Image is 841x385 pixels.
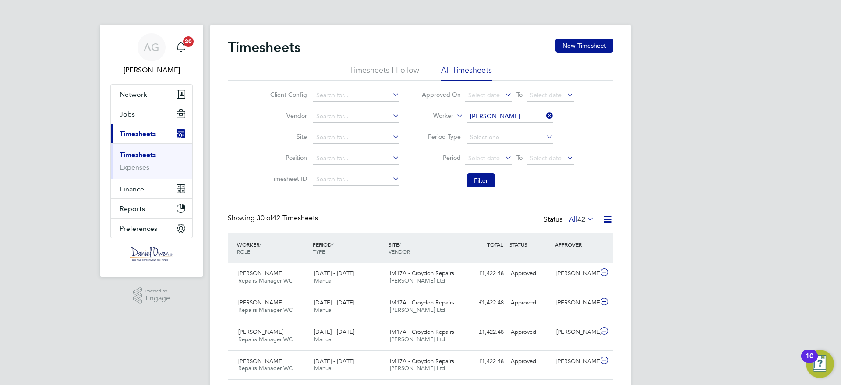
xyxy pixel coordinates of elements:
[390,269,454,277] span: IM17A - Croydon Repairs
[389,248,410,255] span: VENDOR
[530,91,562,99] span: Select date
[238,336,293,343] span: Repairs Manager WC
[111,104,192,124] button: Jobs
[553,296,598,310] div: [PERSON_NAME]
[569,215,594,224] label: All
[111,85,192,104] button: Network
[390,328,454,336] span: IM17A - Croydon Repairs
[120,205,145,213] span: Reports
[257,214,272,223] span: 30 of
[100,25,203,277] nav: Main navigation
[467,173,495,187] button: Filter
[390,336,445,343] span: [PERSON_NAME] Ltd
[130,247,173,261] img: danielowen-logo-retina.png
[238,269,283,277] span: [PERSON_NAME]
[238,328,283,336] span: [PERSON_NAME]
[332,241,333,248] span: /
[111,179,192,198] button: Finance
[235,237,311,259] div: WORKER
[238,357,283,365] span: [PERSON_NAME]
[487,241,503,248] span: TOTAL
[145,295,170,302] span: Engage
[553,266,598,281] div: [PERSON_NAME]
[350,65,419,81] li: Timesheets I Follow
[120,90,147,99] span: Network
[313,131,399,144] input: Search for...
[313,152,399,165] input: Search for...
[257,214,318,223] span: 42 Timesheets
[421,154,461,162] label: Period
[314,306,333,314] span: Manual
[462,266,507,281] div: £1,422.48
[507,266,553,281] div: Approved
[110,247,193,261] a: Go to home page
[553,325,598,339] div: [PERSON_NAME]
[806,356,813,367] div: 10
[390,357,454,365] span: IM17A - Croydon Repairs
[183,36,194,47] span: 20
[111,143,192,179] div: Timesheets
[507,296,553,310] div: Approved
[462,296,507,310] div: £1,422.48
[414,112,453,120] label: Worker
[268,175,307,183] label: Timesheet ID
[507,325,553,339] div: Approved
[314,277,333,284] span: Manual
[238,277,293,284] span: Repairs Manager WC
[311,237,386,259] div: PERIOD
[421,133,461,141] label: Period Type
[111,199,192,218] button: Reports
[467,110,553,123] input: Search for...
[120,110,135,118] span: Jobs
[133,287,170,304] a: Powered byEngage
[421,91,461,99] label: Approved On
[120,163,149,171] a: Expenses
[544,214,596,226] div: Status
[314,299,354,306] span: [DATE] - [DATE]
[467,131,553,144] input: Select one
[462,354,507,369] div: £1,422.48
[314,328,354,336] span: [DATE] - [DATE]
[399,241,401,248] span: /
[314,336,333,343] span: Manual
[110,65,193,75] span: Amy Garcia
[268,154,307,162] label: Position
[514,89,525,100] span: To
[120,224,157,233] span: Preferences
[386,237,462,259] div: SITE
[468,91,500,99] span: Select date
[514,152,525,163] span: To
[120,151,156,159] a: Timesheets
[390,306,445,314] span: [PERSON_NAME] Ltd
[314,357,354,365] span: [DATE] - [DATE]
[390,277,445,284] span: [PERSON_NAME] Ltd
[507,237,553,252] div: STATUS
[120,185,144,193] span: Finance
[268,91,307,99] label: Client Config
[144,42,159,53] span: AG
[259,241,261,248] span: /
[462,325,507,339] div: £1,422.48
[268,112,307,120] label: Vendor
[238,306,293,314] span: Repairs Manager WC
[314,269,354,277] span: [DATE] - [DATE]
[120,130,156,138] span: Timesheets
[238,364,293,372] span: Repairs Manager WC
[172,33,190,61] a: 20
[228,214,320,223] div: Showing
[268,133,307,141] label: Site
[111,124,192,143] button: Timesheets
[111,219,192,238] button: Preferences
[145,287,170,295] span: Powered by
[313,173,399,186] input: Search for...
[314,364,333,372] span: Manual
[468,154,500,162] span: Select date
[555,39,613,53] button: New Timesheet
[553,237,598,252] div: APPROVER
[507,354,553,369] div: Approved
[313,248,325,255] span: TYPE
[313,110,399,123] input: Search for...
[238,299,283,306] span: [PERSON_NAME]
[390,364,445,372] span: [PERSON_NAME] Ltd
[237,248,250,255] span: ROLE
